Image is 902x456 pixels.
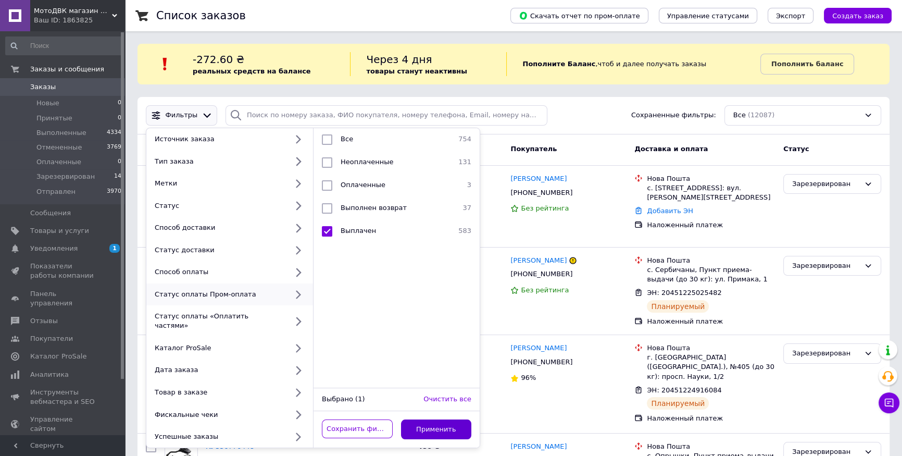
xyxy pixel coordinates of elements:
[151,410,287,420] div: Фискальные чеки
[5,36,122,55] input: Поиск
[458,134,471,144] span: 754
[458,203,471,213] span: 37
[647,183,775,202] div: с. [STREET_ADDRESS]: вул. [PERSON_NAME][STREET_ADDRESS]
[366,53,432,66] span: Через 4 дня
[166,110,198,120] span: Фильтры
[458,180,471,190] span: 3
[34,6,112,16] span: МотоДВК магазин мотозапчастей и экипировки.
[36,98,59,108] span: Новые
[458,226,471,236] span: 583
[151,223,287,232] div: Способ доставки
[206,442,254,450] a: № 356776448
[30,262,96,280] span: Показатели работы компании
[510,145,557,153] span: Покупатель
[510,256,567,266] a: [PERSON_NAME]
[30,334,73,343] span: Покупатели
[510,8,648,23] button: Скачать отчет по пром-оплате
[647,317,775,326] div: Наложенный платеж
[776,12,805,20] span: Экспорт
[341,158,393,166] span: Неоплаченные
[30,244,78,253] span: Уведомления
[30,388,96,406] span: Инструменты вебмастера и SEO
[114,172,121,181] span: 14
[30,208,71,218] span: Сообщения
[423,395,471,403] span: Очистить все
[510,358,572,366] span: [PHONE_NUMBER]
[118,98,121,108] span: 0
[118,114,121,123] span: 0
[322,420,393,439] button: Сохранить фильтр
[151,312,287,330] div: Статус оплаты «Оплатить частями»
[341,135,353,143] span: Все
[510,343,567,353] a: [PERSON_NAME]
[36,172,95,181] span: Зарезервирован
[30,289,96,308] span: Панель управления
[792,348,860,359] div: Зарезервирован
[792,261,860,272] div: Зарезервирован
[156,9,246,22] h1: Список заказов
[522,60,595,68] b: Пополните Баланс
[36,128,86,138] span: Выполненные
[36,187,76,196] span: Отправлен
[510,189,572,196] span: [PHONE_NUMBER]
[647,397,709,410] div: Планируемый
[36,114,72,123] span: Принятые
[647,220,775,230] div: Наложенный платеж
[327,424,388,434] span: Сохранить фильтр
[768,8,813,23] button: Экспорт
[631,110,716,120] span: Сохраненные фильтры:
[748,111,775,119] span: (12087)
[832,12,883,20] span: Создать заказ
[151,432,287,441] div: Успешные заказы
[226,105,548,126] input: Поиск по номеру заказа, ФИО покупателя, номеру телефона, Email, номеру накладной
[510,270,572,278] span: [PHONE_NUMBER]
[521,204,569,212] span: Без рейтинга
[733,110,746,120] span: Все
[647,442,775,451] div: Нова Пошта
[151,267,287,277] div: Способ оплаты
[118,157,121,167] span: 0
[521,374,536,381] span: 96%
[647,343,775,353] div: Нова Пошта
[647,256,775,265] div: Нова Пошта
[519,11,640,20] span: Скачать отчет по пром-оплате
[647,265,775,284] div: с. Сербичаны, Пункт приема-выдачи (до 30 кг): ул. Примака, 1
[107,128,121,138] span: 4334
[760,54,854,75] a: Пополнить баланс
[771,60,843,68] b: Пополнить баланс
[36,157,81,167] span: Оплаченные
[193,67,311,75] b: реальных средств на балансе
[647,386,721,394] span: ЭН: 20451224916084
[506,52,760,76] div: , чтоб и далее получать заказы
[341,181,385,189] span: Оплаченные
[341,204,407,212] span: Выполнен возврат
[30,226,89,236] span: Товары и услуги
[151,388,287,397] div: Товар в заказе
[157,56,173,72] img: :exclamation:
[813,11,892,19] a: Создать заказ
[30,82,56,92] span: Заказы
[151,365,287,375] div: Дата заказа
[151,245,287,255] div: Статус доставки
[366,67,467,75] b: товары станут неактивны
[418,442,440,450] span: 486 ₴
[521,286,569,294] span: Без рейтинга
[151,201,287,211] div: Статус
[151,157,287,166] div: Тип заказа
[193,53,244,66] span: -272.60 ₴
[634,145,708,153] span: Доставка и оплата
[783,145,809,153] span: Статус
[458,157,471,167] span: 131
[824,8,892,23] button: Создать заказ
[647,207,693,215] a: Добавить ЭН
[151,343,287,353] div: Каталог ProSale
[401,420,472,440] button: Применить
[510,174,567,184] a: [PERSON_NAME]
[510,442,567,452] a: [PERSON_NAME]
[659,8,757,23] button: Управление статусами
[151,290,287,299] div: Статус оплаты Пром-оплата
[109,244,120,253] span: 1
[879,392,899,413] button: Чат с покупателем
[667,12,749,20] span: Управление статусами
[341,227,376,235] span: Выплачен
